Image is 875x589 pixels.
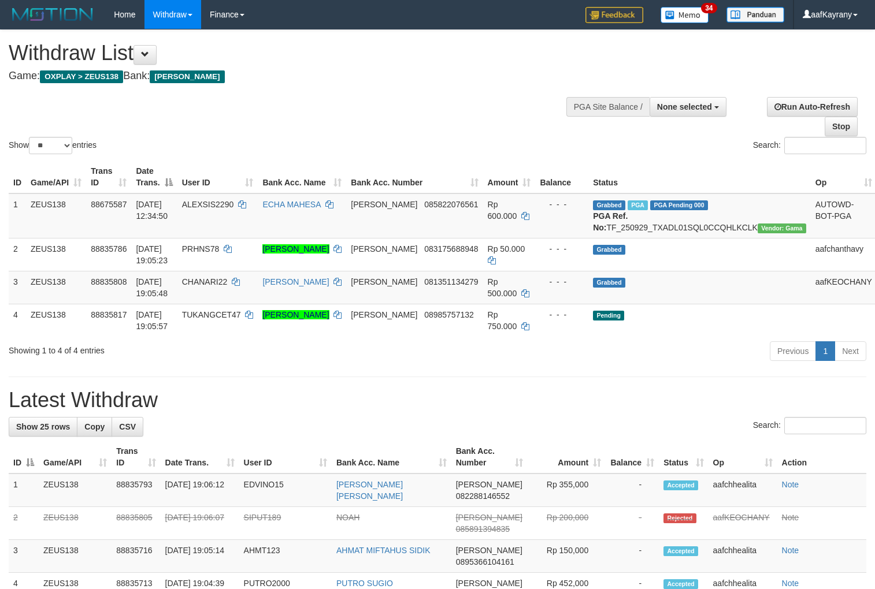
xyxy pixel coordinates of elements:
[26,304,86,337] td: ZEUS138
[606,540,659,573] td: -
[451,441,528,474] th: Bank Acc. Number: activate to sort column ascending
[91,277,127,286] span: 88835808
[424,310,474,319] span: Copy 08985757132 to clipboard
[112,474,160,507] td: 88835793
[606,507,659,540] td: -
[835,341,866,361] a: Next
[9,304,26,337] td: 4
[456,513,522,522] span: [PERSON_NAME]
[9,540,39,573] td: 3
[161,507,239,540] td: [DATE] 19:06:07
[16,422,70,431] span: Show 25 rows
[784,417,866,434] input: Search:
[540,276,584,288] div: - - -
[39,441,112,474] th: Game/API: activate to sort column ascending
[351,244,417,254] span: [PERSON_NAME]
[488,277,517,298] span: Rp 500.000
[709,507,777,540] td: aafKEOCHANY
[650,97,726,117] button: None selected
[424,244,478,254] span: Copy 083175688948 to clipboard
[239,474,332,507] td: EDVINO15
[9,507,39,540] td: 2
[26,271,86,304] td: ZEUS138
[177,161,258,193] th: User ID: activate to sort column ascending
[663,579,698,589] span: Accepted
[663,513,696,523] span: Rejected
[456,524,510,534] span: Copy 085891394835 to clipboard
[26,193,86,238] td: ZEUS138
[540,199,584,210] div: - - -
[663,480,698,490] span: Accepted
[351,277,417,286] span: [PERSON_NAME]
[346,161,483,193] th: Bank Acc. Number: activate to sort column ascending
[77,417,112,437] a: Copy
[182,310,241,319] span: TUKANGCET47
[456,491,510,501] span: Copy 082288146552 to clipboard
[112,441,160,474] th: Trans ID: activate to sort column ascending
[332,441,451,474] th: Bank Acc. Name: activate to sort column ascending
[488,310,517,331] span: Rp 750.000
[593,200,625,210] span: Grabbed
[606,441,659,474] th: Balance: activate to sort column ascending
[456,579,522,588] span: [PERSON_NAME]
[91,244,127,254] span: 88835786
[709,441,777,474] th: Op: activate to sort column ascending
[9,193,26,238] td: 1
[456,546,522,555] span: [PERSON_NAME]
[161,441,239,474] th: Date Trans.: activate to sort column ascending
[39,474,112,507] td: ZEUS138
[262,310,329,319] a: [PERSON_NAME]
[336,480,403,501] a: [PERSON_NAME] [PERSON_NAME]
[588,161,811,193] th: Status
[161,474,239,507] td: [DATE] 19:06:12
[540,309,584,320] div: - - -
[84,422,105,431] span: Copy
[488,200,517,221] span: Rp 600.000
[136,277,168,298] span: [DATE] 19:05:48
[239,540,332,573] td: AHMT123
[9,137,97,154] label: Show entries
[112,540,160,573] td: 88835716
[9,441,39,474] th: ID: activate to sort column descending
[701,3,717,13] span: 34
[424,200,478,209] span: Copy 085822076561 to clipboard
[588,193,811,238] td: TF_250929_TXADL01SQL0CCQHLKCLK
[782,546,799,555] a: Note
[9,238,26,271] td: 2
[136,244,168,265] span: [DATE] 19:05:23
[659,441,708,474] th: Status: activate to sort column ascending
[161,540,239,573] td: [DATE] 19:05:14
[136,200,168,221] span: [DATE] 12:34:50
[782,579,799,588] a: Note
[650,200,708,210] span: PGA Pending
[9,6,97,23] img: MOTION_logo.png
[815,341,835,361] a: 1
[606,474,659,507] td: -
[657,102,712,111] span: None selected
[540,243,584,255] div: - - -
[39,540,112,573] td: ZEUS138
[336,579,393,588] a: PUTRO SUGIO
[86,161,131,193] th: Trans ID: activate to sort column ascending
[767,97,858,117] a: Run Auto-Refresh
[456,480,522,489] span: [PERSON_NAME]
[593,311,624,320] span: Pending
[182,277,228,286] span: CHANARI22
[239,441,332,474] th: User ID: activate to sort column ascending
[726,7,784,23] img: panduan.png
[9,417,77,437] a: Show 25 rows
[351,200,417,209] span: [PERSON_NAME]
[9,474,39,507] td: 1
[528,474,606,507] td: Rp 355,000
[593,278,625,288] span: Grabbed
[483,161,536,193] th: Amount: activate to sort column ascending
[39,507,112,540] td: ZEUS138
[777,441,866,474] th: Action
[150,70,224,83] span: [PERSON_NAME]
[758,223,806,233] span: Vendor URL: https://trx31.1velocity.biz
[91,200,127,209] span: 88675587
[258,161,346,193] th: Bank Acc. Name: activate to sort column ascending
[9,70,572,82] h4: Game: Bank:
[593,211,628,232] b: PGA Ref. No:
[566,97,650,117] div: PGA Site Balance /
